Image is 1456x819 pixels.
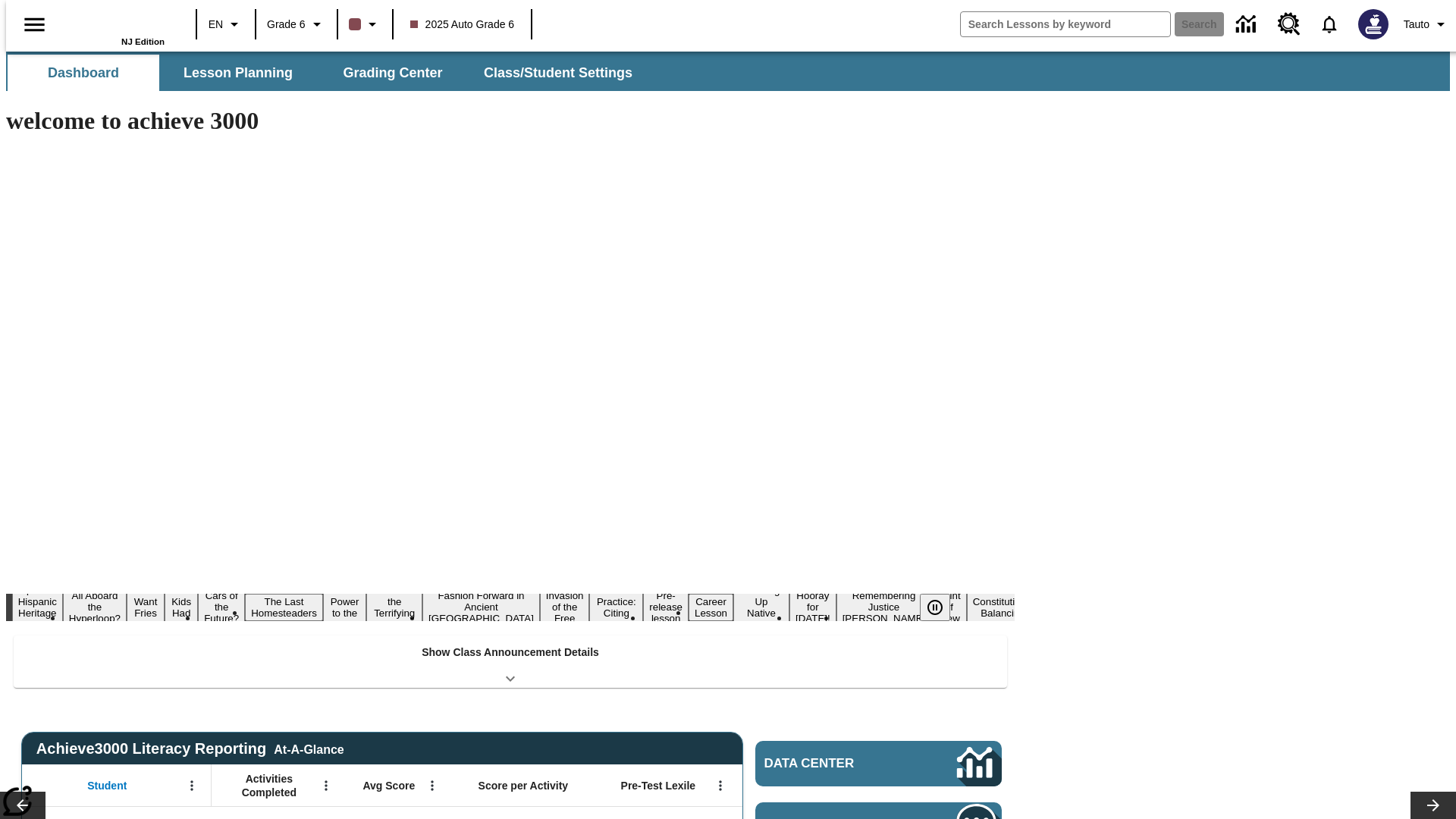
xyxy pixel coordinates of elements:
span: EN [209,17,223,33]
span: Avg Score [362,779,415,792]
a: Notifications [1310,5,1349,44]
div: Pause [920,594,965,621]
button: Slide 3 Do You Want Fries With That? [127,571,165,644]
button: Slide 4 Dirty Jobs Kids Had To Do [165,571,198,644]
button: Language: EN, Select a language [202,11,250,38]
button: Slide 2 All Aboard the Hyperloop? [63,588,127,626]
button: Slide 7 Solar Power to the People [323,582,367,632]
button: Pause [920,594,950,621]
button: Open Menu [180,774,203,797]
button: Slide 8 Attack of the Terrifying Tomatoes [366,582,422,632]
a: Home [66,7,165,37]
input: search field [961,12,1170,36]
span: Tauto [1404,17,1429,33]
button: Open Menu [421,774,444,797]
button: Open Menu [315,774,337,797]
button: Slide 15 Hooray for Constitution Day! [789,588,836,626]
button: Open Menu [709,774,732,797]
div: SubNavbar [6,52,1450,91]
span: NJ Edition [121,37,165,46]
button: Slide 10 The Invasion of the Free CD [540,576,590,638]
button: Slide 13 Career Lesson [689,594,733,621]
span: Pre-Test Lexile [621,779,696,792]
button: Lesson Planning [162,55,314,91]
p: Show Class Announcement Details [422,645,599,661]
a: Data Center [755,741,1002,786]
span: Score per Activity [479,779,569,792]
button: Grade: Grade 6, Select a grade [261,11,332,38]
button: Slide 11 Mixed Practice: Citing Evidence [589,582,643,632]
div: Home [66,5,165,46]
h1: welcome to achieve 3000 [6,107,1015,135]
button: Slide 14 Cooking Up Native Traditions [733,582,789,632]
button: Class color is dark brown. Change class color [343,11,388,38]
button: Dashboard [8,55,159,91]
button: Slide 9 Fashion Forward in Ancient Rome [422,588,540,626]
div: At-A-Glance [274,740,344,757]
img: Avatar [1358,9,1389,39]
button: Slide 6 The Last Homesteaders [245,594,323,621]
button: Open side menu [12,2,57,47]
a: Data Center [1227,4,1269,45]
button: Grading Center [317,55,469,91]
span: Achieve3000 Literacy Reporting [36,740,344,758]
div: Show Class Announcement Details [14,635,1007,688]
span: Activities Completed [219,772,319,799]
div: SubNavbar [6,55,646,91]
button: Lesson carousel, Next [1410,792,1456,819]
button: Slide 5 Cars of the Future? [198,588,245,626]
button: Class/Student Settings [472,55,645,91]
button: Select a new avatar [1349,5,1398,44]
button: Slide 12 Pre-release lesson [643,588,689,626]
span: Grade 6 [267,17,306,33]
span: Student [87,779,127,792]
button: Profile/Settings [1398,11,1456,38]
button: Slide 16 Remembering Justice O'Connor [836,588,932,626]
button: Slide 1 ¡Viva Hispanic Heritage Month! [12,582,63,632]
a: Resource Center, Will open in new tab [1269,4,1310,45]
span: 2025 Auto Grade 6 [410,17,515,33]
span: Data Center [764,756,906,771]
button: Slide 18 The Constitution's Balancing Act [967,582,1040,632]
